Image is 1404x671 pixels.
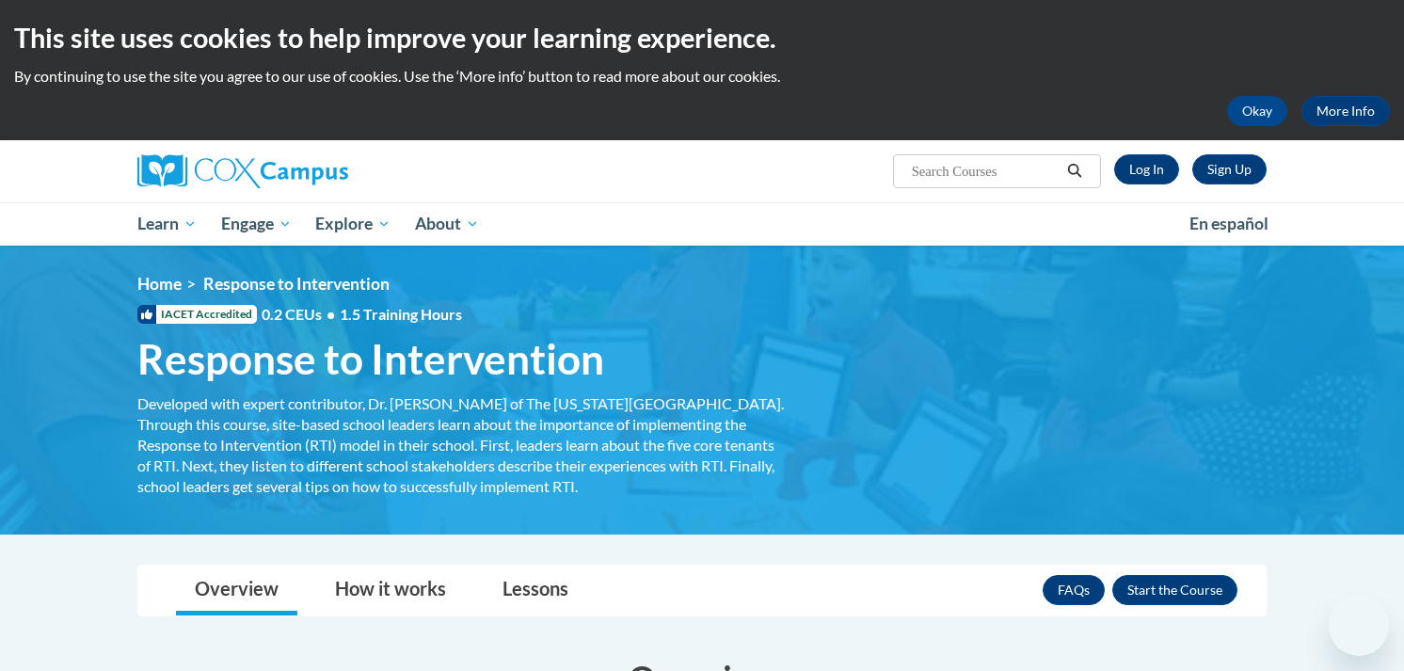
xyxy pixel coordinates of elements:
span: IACET Accredited [137,305,257,324]
a: How it works [316,566,465,615]
iframe: Button to launch messaging window [1329,596,1389,656]
span: About [415,213,479,235]
span: • [327,305,335,323]
div: Main menu [109,202,1295,246]
a: Overview [176,566,297,615]
span: En español [1189,214,1268,233]
a: Explore [303,202,403,246]
a: More Info [1301,96,1390,126]
div: Developed with expert contributor, Dr. [PERSON_NAME] of The [US_STATE][GEOGRAPHIC_DATA]. Through ... [137,393,787,497]
a: Engage [209,202,304,246]
input: Search Courses [910,160,1061,183]
a: Cox Campus [137,154,495,188]
h2: This site uses cookies to help improve your learning experience. [14,19,1390,56]
button: Enroll [1112,575,1237,605]
img: Cox Campus [137,154,348,188]
span: 0.2 CEUs [262,304,462,325]
p: By continuing to use the site you agree to our use of cookies. Use the ‘More info’ button to read... [14,66,1390,87]
a: FAQs [1043,575,1105,605]
span: Explore [315,213,391,235]
a: Register [1192,154,1267,184]
span: Learn [137,213,197,235]
span: 1.5 Training Hours [340,305,462,323]
button: Search [1061,160,1089,183]
span: Response to Intervention [137,334,604,384]
span: Response to Intervention [203,274,390,294]
button: Okay [1227,96,1287,126]
a: Home [137,274,182,294]
a: Learn [125,202,209,246]
a: En español [1177,204,1281,244]
a: Lessons [484,566,587,615]
span: Engage [221,213,292,235]
a: Log In [1114,154,1179,184]
a: About [403,202,491,246]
